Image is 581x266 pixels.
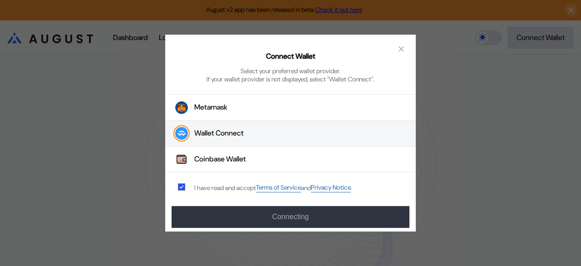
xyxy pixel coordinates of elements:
img: Coinbase Wallet [175,153,188,166]
button: Metamask [165,95,416,121]
button: close modal [394,42,409,56]
button: Coinbase WalletCoinbase Wallet [165,147,416,173]
h2: Connect Wallet [266,51,315,61]
div: I have read and accept . [194,184,352,192]
div: If your wallet provider is not displayed, select "Wallet Connect". [207,75,374,83]
a: Terms of Service [256,184,301,192]
button: Connecting [172,206,409,228]
span: and [301,184,311,192]
button: Wallet Connect [165,121,416,147]
a: Privacy Notice [311,184,351,192]
div: Metamask [194,103,227,112]
div: Wallet Connect [194,129,244,138]
div: Select your preferred wallet provider. [241,67,340,75]
div: Coinbase Wallet [194,155,246,164]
